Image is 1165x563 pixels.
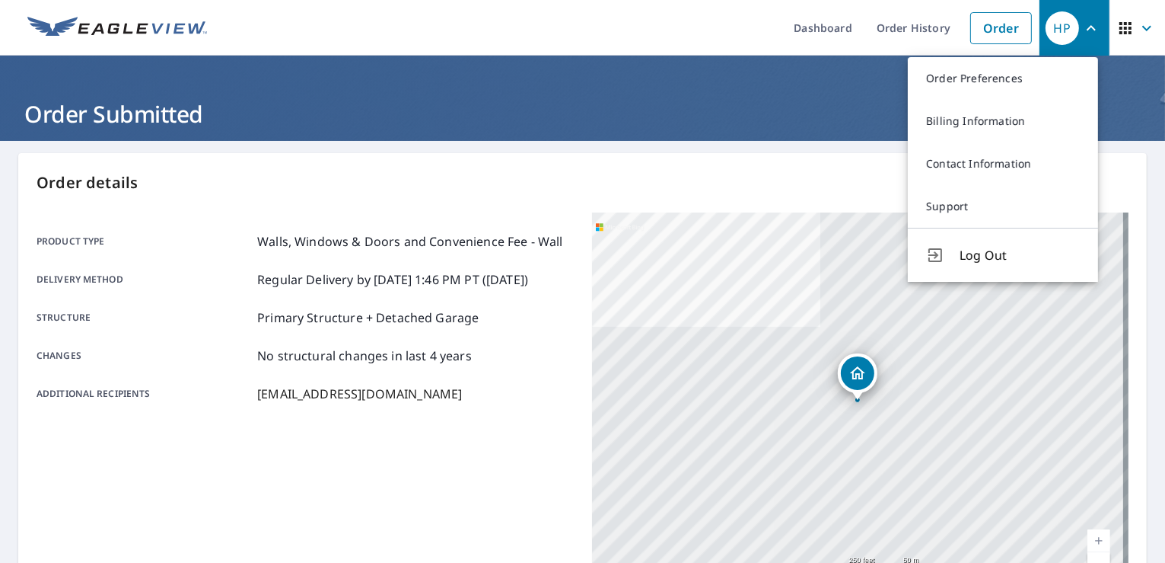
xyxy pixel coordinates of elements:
div: Dropped pin, building 1, Residential property, 2483 Stephanie Ln Binghamton, NY 13903 [838,353,877,401]
p: Order details [37,171,1128,194]
button: Log Out [908,228,1098,282]
p: [EMAIL_ADDRESS][DOMAIN_NAME] [257,385,462,403]
p: Walls, Windows & Doors and Convenience Fee - Wall [257,232,562,251]
img: EV Logo [27,17,207,40]
span: Log Out [960,246,1080,264]
div: HP [1046,11,1079,45]
a: Order Preferences [908,57,1098,100]
a: Current Level 17, Zoom In [1087,529,1110,552]
a: Contact Information [908,142,1098,185]
a: Billing Information [908,100,1098,142]
p: No structural changes in last 4 years [257,347,472,365]
p: Product type [37,232,251,251]
p: Regular Delivery by [DATE] 1:46 PM PT ([DATE]) [257,270,528,289]
p: Additional recipients [37,385,251,403]
p: Primary Structure + Detached Garage [257,309,479,327]
p: Structure [37,309,251,327]
h1: Order Submitted [18,98,1147,130]
p: Changes [37,347,251,365]
a: Order [970,12,1032,44]
p: Delivery method [37,270,251,289]
a: Support [908,185,1098,228]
